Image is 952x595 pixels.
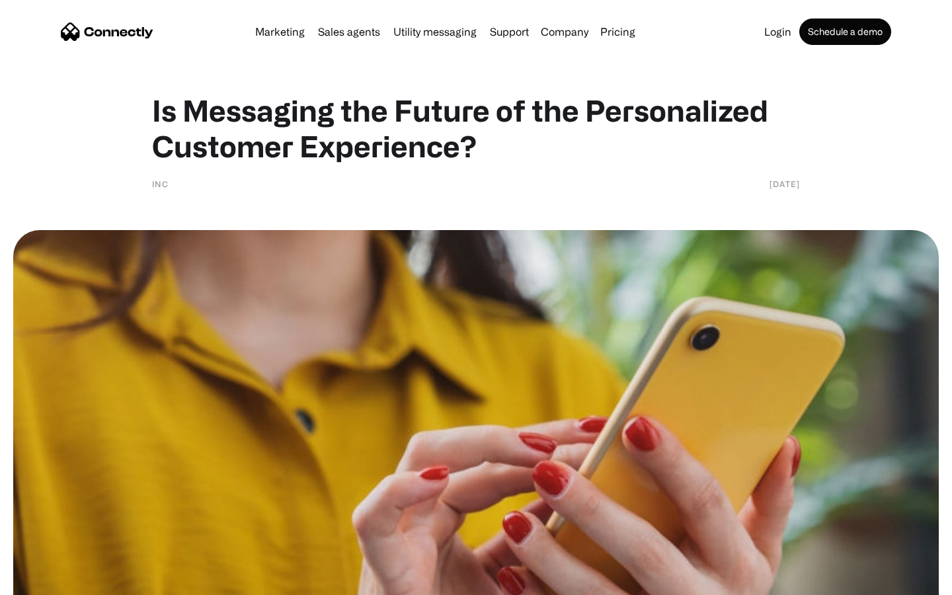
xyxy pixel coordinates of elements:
[152,177,169,190] div: Inc
[152,93,800,164] h1: Is Messaging the Future of the Personalized Customer Experience?
[13,572,79,590] aside: Language selected: English
[541,22,588,41] div: Company
[595,26,641,37] a: Pricing
[485,26,534,37] a: Support
[26,572,79,590] ul: Language list
[388,26,482,37] a: Utility messaging
[799,19,891,45] a: Schedule a demo
[313,26,385,37] a: Sales agents
[759,26,797,37] a: Login
[770,177,800,190] div: [DATE]
[250,26,310,37] a: Marketing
